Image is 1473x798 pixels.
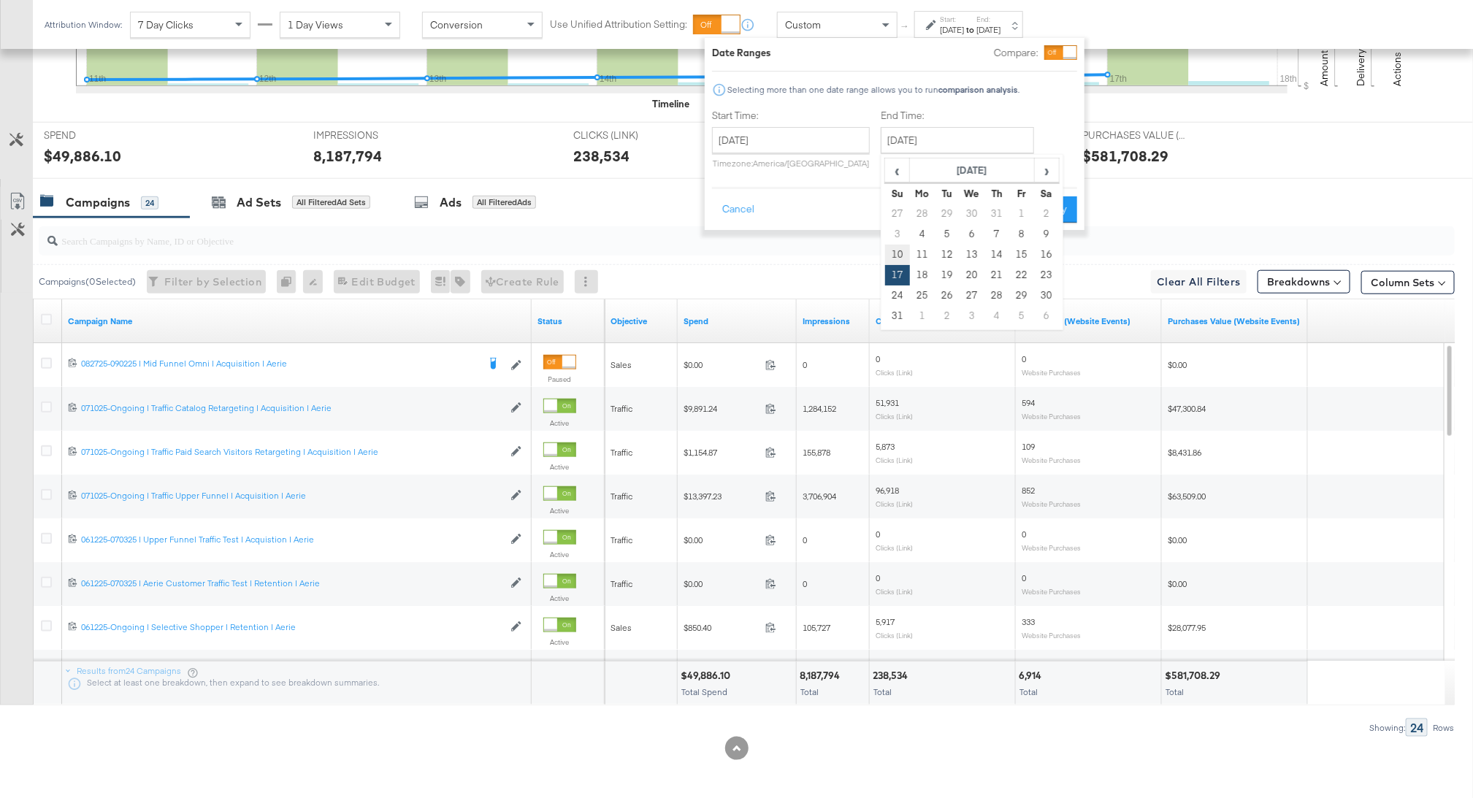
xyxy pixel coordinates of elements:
span: IMPRESSIONS [313,128,423,142]
div: $49,886.10 [44,145,121,166]
div: 0 [277,270,303,294]
span: $47,300.84 [1168,403,1206,414]
span: 109 [1022,441,1035,452]
label: Active [543,506,576,515]
div: All Filtered Ad Sets [292,196,370,209]
div: [DATE] [940,24,964,36]
div: [DATE] [976,24,1001,36]
span: 0 [876,353,880,364]
div: Campaigns [66,194,130,211]
span: $8,431.86 [1168,447,1201,458]
span: Traffic [611,578,632,589]
span: 105,727 [803,622,830,633]
td: 9 [1034,224,1059,245]
div: 8,187,794 [800,669,844,683]
button: Clear All Filters [1151,270,1247,294]
td: 16 [1034,245,1059,265]
sub: Website Purchases [1022,499,1081,508]
span: ‹ [886,159,908,181]
sub: Clicks (Link) [876,456,913,464]
td: 3 [960,306,984,326]
sub: Website Purchases [1022,631,1081,640]
td: 27 [960,285,984,306]
div: 24 [141,196,158,210]
div: Date Ranges [712,46,771,60]
span: 7 Day Clicks [138,18,194,31]
span: 5,917 [876,616,895,627]
span: $0.00 [1168,534,1187,545]
span: Total Spend [681,686,727,697]
span: $0.00 [684,578,760,589]
span: 0 [803,359,807,370]
span: Sales [611,359,632,370]
td: 25 [910,285,935,306]
span: $9,891.24 [684,403,760,414]
span: Sales [611,622,632,633]
td: 11 [910,245,935,265]
th: Su [885,183,910,204]
td: 28 [984,285,1009,306]
td: 26 [935,285,960,306]
label: Active [543,418,576,428]
span: ↑ [899,25,913,30]
span: 0 [876,529,880,540]
div: 8,187,794 [313,145,382,166]
td: 7 [984,224,1009,245]
span: Total [873,686,892,697]
span: $13,397.23 [684,491,760,502]
span: 0 [803,534,807,545]
div: Ad Sets [237,194,281,211]
div: Attribution Window: [44,20,123,30]
sub: Website Purchases [1022,456,1081,464]
a: Your campaign's objective. [611,315,672,327]
strong: comparison analysis [938,84,1018,95]
span: 51,931 [876,397,899,408]
a: 071025-Ongoing | Traffic Upper Funnel | Acquisition | Aerie [81,490,503,502]
span: Total [800,686,819,697]
sub: Website Purchases [1022,587,1081,596]
td: 1 [1009,204,1034,224]
td: 1 [910,306,935,326]
span: $28,077.95 [1168,622,1206,633]
a: The total value of the purchase actions tracked by your Custom Audience pixel on your website aft... [1168,315,1302,327]
span: Total [1019,686,1038,697]
div: All Filtered Ads [472,196,536,209]
div: Timeline [652,97,689,111]
div: 061225-070325 | Aerie Customer Traffic Test | Retention | Aerie [81,578,503,589]
span: Traffic [611,491,632,502]
span: Total [1166,686,1184,697]
div: $581,708.29 [1083,145,1169,166]
th: Th [984,183,1009,204]
span: 0 [803,578,807,589]
td: 6 [960,224,984,245]
td: 23 [1034,265,1059,285]
label: Active [543,594,576,603]
div: 24 [1406,718,1428,737]
span: 852 [1022,485,1035,496]
sub: Clicks (Link) [876,543,913,552]
div: 071025-Ongoing | Traffic Catalog Retargeting | Acquisition | Aerie [81,402,503,414]
th: Mo [910,183,935,204]
text: Actions [1390,52,1404,86]
a: 071025-Ongoing | Traffic Catalog Retargeting | Acquisition | Aerie [81,402,503,415]
div: Showing: [1369,723,1406,733]
span: $0.00 [684,359,760,370]
td: 5 [935,224,960,245]
td: 18 [910,265,935,285]
span: Conversion [430,18,483,31]
label: Start Time: [712,109,870,123]
label: Use Unified Attribution Setting: [550,18,687,31]
a: The total amount spent to date. [684,315,791,327]
td: 20 [960,265,984,285]
span: 0 [1022,529,1026,540]
label: Start: [940,15,964,24]
td: 8 [1009,224,1034,245]
button: Cancel [712,196,765,223]
td: 13 [960,245,984,265]
td: 19 [935,265,960,285]
span: Traffic [611,403,632,414]
a: 061225-070325 | Upper Funnel Traffic Test | Acquistion | Aerie [81,534,503,546]
td: 5 [1009,306,1034,326]
td: 6 [1034,306,1059,326]
td: 30 [960,204,984,224]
